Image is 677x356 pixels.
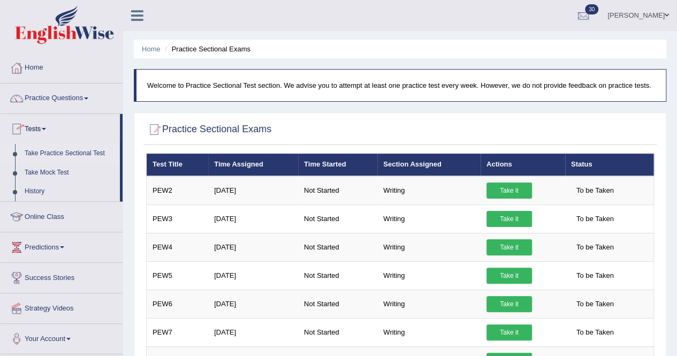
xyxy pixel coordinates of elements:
td: PEW4 [147,233,209,261]
td: Not Started [298,233,377,261]
td: [DATE] [208,318,298,346]
a: Strategy Videos [1,293,123,320]
td: PEW2 [147,176,209,205]
span: To be Taken [571,324,619,340]
a: Predictions [1,232,123,259]
td: Not Started [298,261,377,290]
td: PEW7 [147,318,209,346]
span: To be Taken [571,183,619,199]
th: Section Assigned [377,154,481,176]
th: Test Title [147,154,209,176]
td: PEW3 [147,204,209,233]
span: To be Taken [571,296,619,312]
td: Writing [377,204,481,233]
td: Writing [377,176,481,205]
td: Not Started [298,318,377,346]
td: PEW5 [147,261,209,290]
span: 30 [585,4,598,14]
a: Take it [486,268,532,284]
a: Your Account [1,324,123,351]
a: History [20,182,120,201]
td: [DATE] [208,176,298,205]
td: [DATE] [208,290,298,318]
a: Home [1,53,123,80]
td: [DATE] [208,233,298,261]
a: Take it [486,183,532,199]
td: Writing [377,233,481,261]
p: Welcome to Practice Sectional Test section. We advise you to attempt at least one practice test e... [147,80,655,90]
td: PEW6 [147,290,209,318]
a: Take Practice Sectional Test [20,144,120,163]
th: Time Assigned [208,154,298,176]
a: Tests [1,114,120,141]
td: Writing [377,290,481,318]
a: Take it [486,239,532,255]
a: Success Stories [1,263,123,290]
span: To be Taken [571,211,619,227]
td: Writing [377,318,481,346]
th: Status [565,154,654,176]
a: Take it [486,296,532,312]
td: [DATE] [208,204,298,233]
span: To be Taken [571,268,619,284]
span: To be Taken [571,239,619,255]
td: Not Started [298,176,377,205]
h2: Practice Sectional Exams [146,122,271,138]
th: Actions [481,154,565,176]
td: Writing [377,261,481,290]
a: Take Mock Test [20,163,120,183]
a: Practice Questions [1,84,123,110]
a: Take it [486,324,532,340]
a: Online Class [1,202,123,229]
td: Not Started [298,290,377,318]
a: Take it [486,211,532,227]
a: Home [142,45,161,53]
td: [DATE] [208,261,298,290]
td: Not Started [298,204,377,233]
th: Time Started [298,154,377,176]
li: Practice Sectional Exams [162,44,250,54]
